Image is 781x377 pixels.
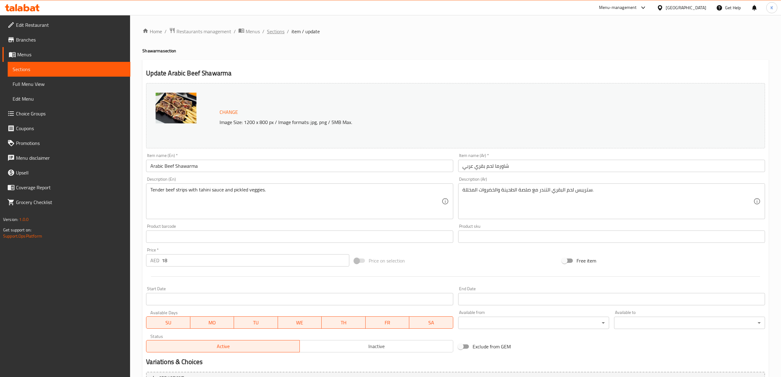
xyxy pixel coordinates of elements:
[146,69,765,78] h2: Update Arabic Beef Shawarma
[142,28,162,35] a: Home
[234,316,278,329] button: TU
[169,27,231,35] a: Restaurants management
[368,318,407,327] span: FR
[146,231,453,243] input: Please enter product barcode
[577,257,596,264] span: Free item
[13,66,125,73] span: Sections
[2,150,130,165] a: Menu disclaimer
[3,215,18,223] span: Version:
[19,215,29,223] span: 1.0.0
[146,316,190,329] button: SU
[599,4,637,11] div: Menu-management
[146,357,765,367] h2: Variations & Choices
[462,187,753,216] textarea: ستريبس لحم البقري التندر مع صلصة الطحينة والخضروات المخللة.
[771,4,773,11] span: K
[150,257,159,264] p: AED
[16,125,125,132] span: Coupons
[458,317,609,329] div: ​
[299,340,453,352] button: Inactive
[2,136,130,150] a: Promotions
[146,340,300,352] button: Active
[3,232,42,240] a: Support.OpsPlatform
[2,47,130,62] a: Menus
[16,139,125,147] span: Promotions
[16,184,125,191] span: Coverage Report
[2,106,130,121] a: Choice Groups
[16,21,125,29] span: Edit Restaurant
[8,62,130,77] a: Sections
[149,318,188,327] span: SU
[322,316,366,329] button: TH
[16,199,125,206] span: Grocery Checklist
[142,48,769,54] h4: Shawarma section
[146,160,453,172] input: Enter name En
[16,154,125,162] span: Menu disclaimer
[412,318,451,327] span: SA
[149,342,297,351] span: Active
[409,316,453,329] button: SA
[193,318,232,327] span: MO
[2,195,130,210] a: Grocery Checklist
[246,28,260,35] span: Menus
[278,316,322,329] button: WE
[165,28,167,35] li: /
[17,51,125,58] span: Menus
[302,342,451,351] span: Inactive
[13,80,125,88] span: Full Menu View
[280,318,319,327] span: WE
[2,18,130,32] a: Edit Restaurant
[291,28,320,35] span: item / update
[614,317,765,329] div: ​
[238,27,260,35] a: Menus
[217,118,667,126] p: Image Size: 1200 x 800 px / Image formats: jpg, png / 5MB Max.
[156,93,196,123] img: mmw_638887791472082984
[142,27,769,35] nav: breadcrumb
[458,231,765,243] input: Please enter product sku
[16,169,125,176] span: Upsell
[324,318,363,327] span: TH
[16,110,125,117] span: Choice Groups
[267,28,284,35] a: Sections
[369,257,405,264] span: Price on selection
[458,160,765,172] input: Enter name Ar
[16,36,125,43] span: Branches
[8,91,130,106] a: Edit Menu
[473,343,511,350] span: Exclude from GEM
[13,95,125,102] span: Edit Menu
[2,32,130,47] a: Branches
[2,180,130,195] a: Coverage Report
[2,165,130,180] a: Upsell
[366,316,410,329] button: FR
[2,121,130,136] a: Coupons
[236,318,276,327] span: TU
[287,28,289,35] li: /
[176,28,231,35] span: Restaurants management
[3,226,31,234] span: Get support on:
[234,28,236,35] li: /
[217,106,240,118] button: Change
[220,108,238,117] span: Change
[262,28,264,35] li: /
[666,4,706,11] div: [GEOGRAPHIC_DATA]
[150,187,441,216] textarea: Tender beef strips with tahini sauce and pickled veggies.
[190,316,234,329] button: MO
[162,254,349,267] input: Please enter price
[8,77,130,91] a: Full Menu View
